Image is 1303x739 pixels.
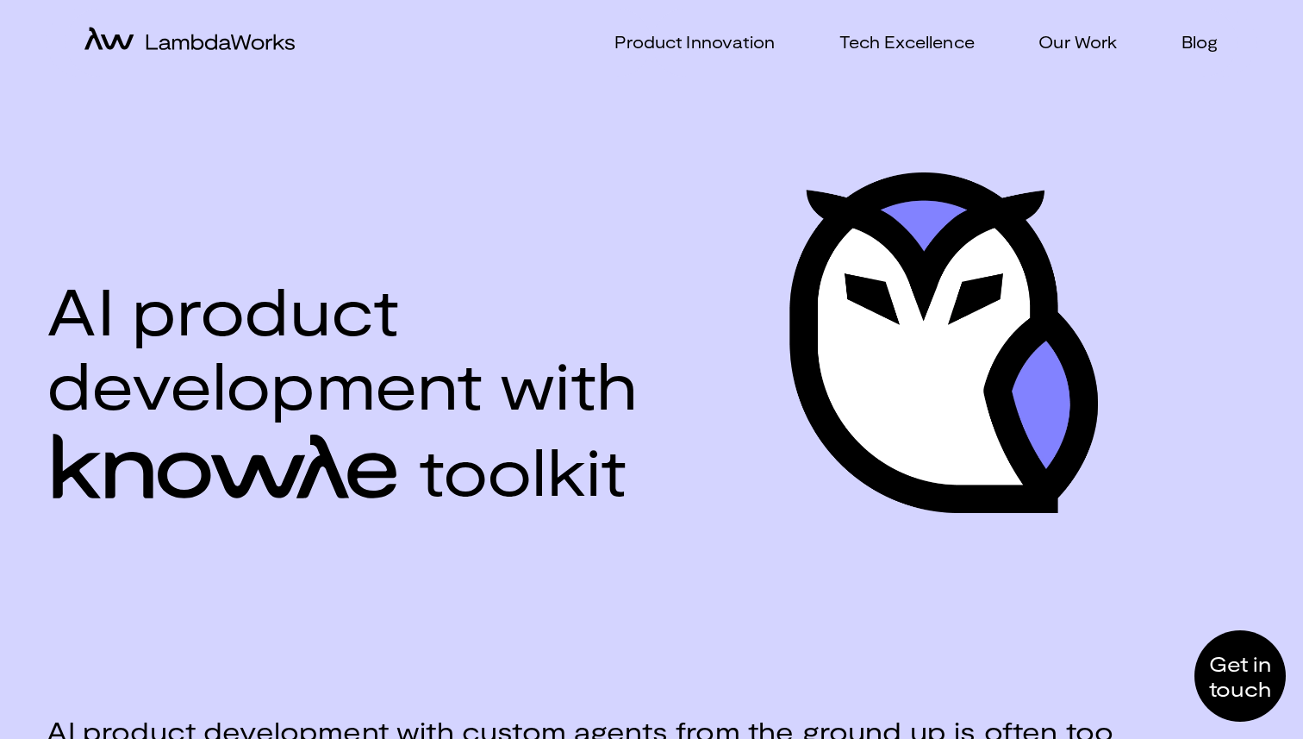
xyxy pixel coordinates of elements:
a: Tech Excellence [819,29,975,54]
a: Blog [1161,29,1219,54]
img: Hero image web [714,112,1175,573]
a: home-icon [84,27,295,57]
p: Blog [1181,29,1219,54]
span: toolkit [419,433,627,507]
span: development with [47,347,638,421]
a: Product Innovation [594,29,775,54]
p: Tech Excellence [839,29,975,54]
span: AI product [47,272,638,347]
a: Our Work [1018,29,1117,54]
p: Product Innovation [614,29,775,54]
p: Our Work [1038,29,1117,54]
